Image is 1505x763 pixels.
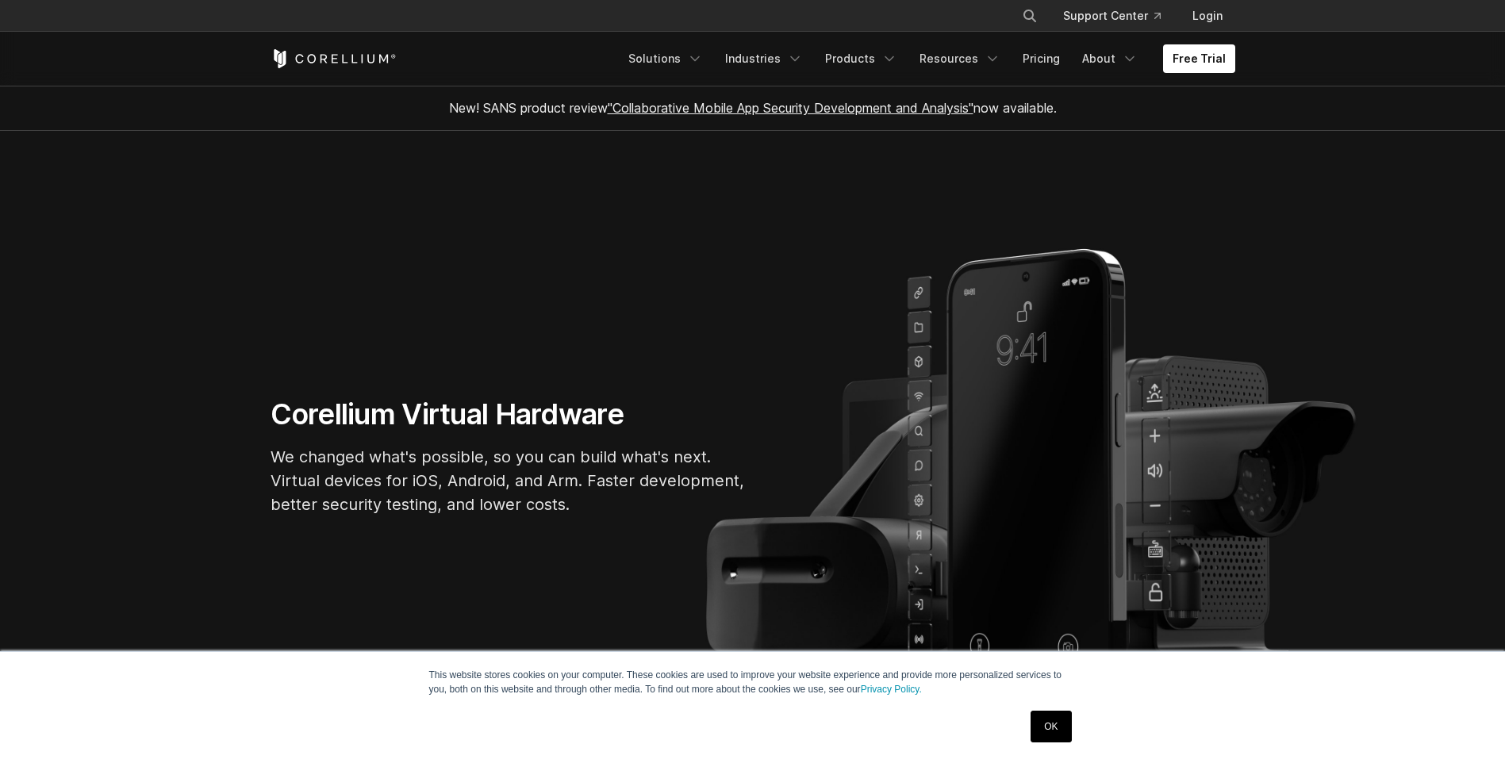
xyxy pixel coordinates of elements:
a: "Collaborative Mobile App Security Development and Analysis" [608,100,973,116]
a: Privacy Policy. [861,684,922,695]
a: Pricing [1013,44,1069,73]
a: Products [816,44,907,73]
a: OK [1031,711,1071,742]
a: Corellium Home [271,49,397,68]
a: Free Trial [1163,44,1235,73]
a: Login [1180,2,1235,30]
button: Search [1015,2,1044,30]
p: This website stores cookies on your computer. These cookies are used to improve your website expe... [429,668,1077,696]
div: Navigation Menu [1003,2,1235,30]
a: Support Center [1050,2,1173,30]
h1: Corellium Virtual Hardware [271,397,747,432]
p: We changed what's possible, so you can build what's next. Virtual devices for iOS, Android, and A... [271,445,747,516]
a: Resources [910,44,1010,73]
div: Navigation Menu [619,44,1235,73]
a: Solutions [619,44,712,73]
a: About [1073,44,1147,73]
span: New! SANS product review now available. [449,100,1057,116]
a: Industries [716,44,812,73]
